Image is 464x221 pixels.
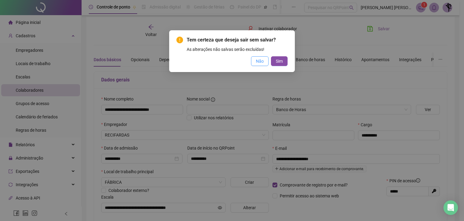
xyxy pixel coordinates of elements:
span: Sim [276,58,283,64]
span: exclamation-circle [176,37,183,43]
span: Não [256,58,264,64]
button: Não [251,56,269,66]
span: As alterações não salvas serão excluídas! [187,47,264,52]
div: Open Intercom Messenger [443,200,458,215]
span: Tem certeza que deseja sair sem salvar? [187,37,276,43]
button: Sim [271,56,288,66]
